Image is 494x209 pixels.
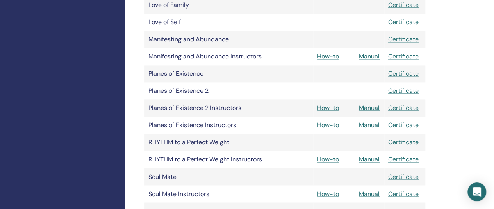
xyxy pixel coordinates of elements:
[359,104,380,112] a: Manual
[144,14,271,31] td: Love of Self
[317,121,339,129] a: How-to
[359,121,380,129] a: Manual
[144,99,271,117] td: Planes of Existence 2 Instructors
[388,172,419,181] a: Certificate
[388,87,419,95] a: Certificate
[388,121,419,129] a: Certificate
[317,190,339,198] a: How-to
[388,35,419,43] a: Certificate
[388,155,419,163] a: Certificate
[388,138,419,146] a: Certificate
[144,168,271,185] td: Soul Mate
[388,52,419,60] a: Certificate
[144,151,271,168] td: RHYTHM to a Perfect Weight Instructors
[144,134,271,151] td: RHYTHM to a Perfect Weight
[388,104,419,112] a: Certificate
[144,65,271,82] td: Planes of Existence
[317,104,339,112] a: How-to
[144,48,271,65] td: Manifesting and Abundance Instructors
[359,52,380,60] a: Manual
[388,18,419,26] a: Certificate
[144,117,271,134] td: Planes of Existence Instructors
[144,185,271,202] td: Soul Mate Instructors
[467,182,486,201] div: Open Intercom Messenger
[359,190,380,198] a: Manual
[388,69,419,78] a: Certificate
[144,31,271,48] td: Manifesting and Abundance
[317,52,339,60] a: How-to
[359,155,380,163] a: Manual
[388,1,419,9] a: Certificate
[144,82,271,99] td: Planes of Existence 2
[388,190,419,198] a: Certificate
[317,155,339,163] a: How-to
